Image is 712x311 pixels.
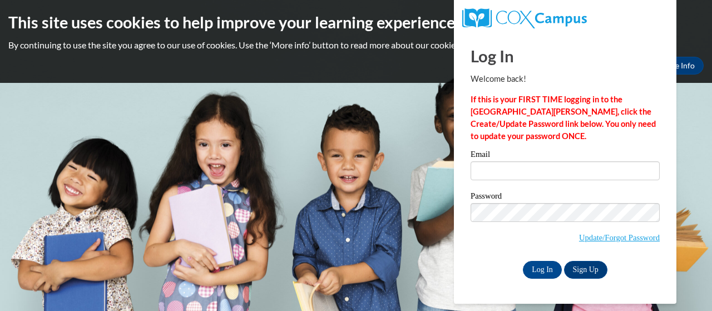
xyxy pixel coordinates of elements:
[471,150,660,161] label: Email
[8,11,704,33] h2: This site uses cookies to help improve your learning experience.
[471,192,660,203] label: Password
[462,8,587,28] img: COX Campus
[471,45,660,67] h1: Log In
[651,57,704,75] a: More Info
[471,95,656,141] strong: If this is your FIRST TIME logging in to the [GEOGRAPHIC_DATA][PERSON_NAME], click the Create/Upd...
[579,233,660,242] a: Update/Forgot Password
[523,261,562,279] input: Log In
[8,39,704,51] p: By continuing to use the site you agree to our use of cookies. Use the ‘More info’ button to read...
[471,73,660,85] p: Welcome back!
[564,261,607,279] a: Sign Up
